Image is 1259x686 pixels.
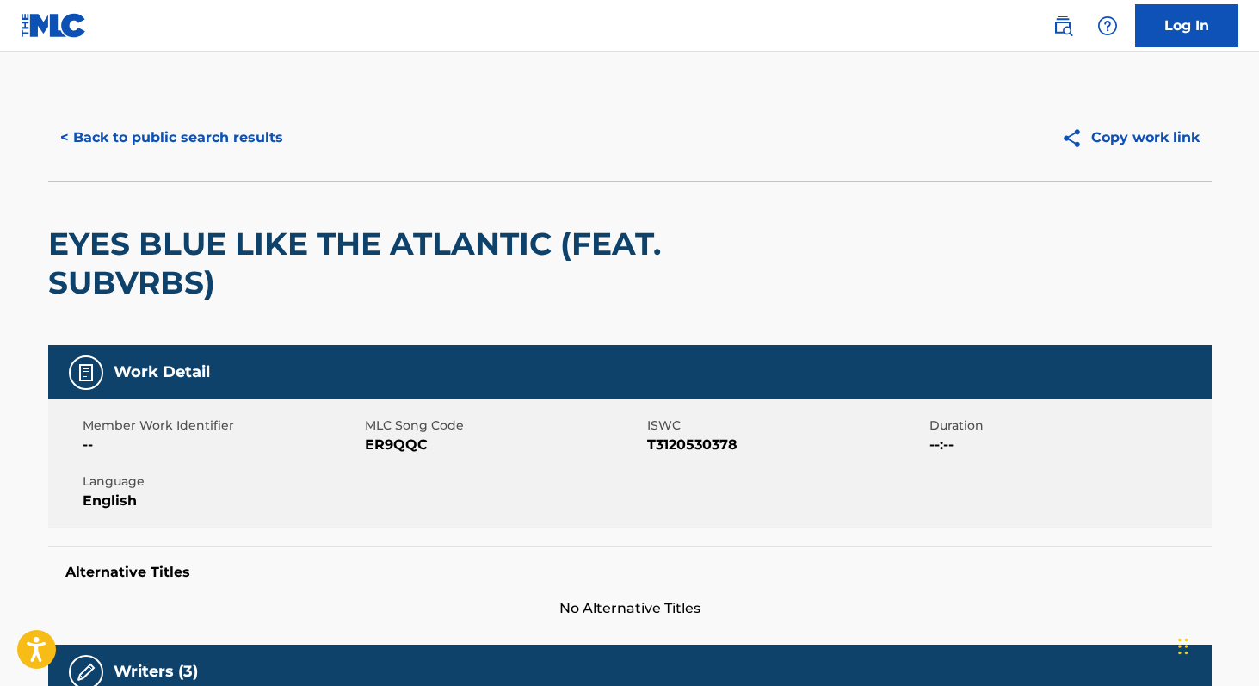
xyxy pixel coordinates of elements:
span: --:-- [929,435,1207,455]
h5: Writers (3) [114,662,198,682]
img: MLC Logo [21,13,87,38]
span: English [83,491,361,511]
button: < Back to public search results [48,116,295,159]
a: Log In [1135,4,1238,47]
img: search [1052,15,1073,36]
span: -- [83,435,361,455]
div: Widget chat [1173,603,1259,686]
span: T3120530378 [647,435,925,455]
span: Duration [929,417,1207,435]
span: ISWC [647,417,925,435]
a: Public Search [1046,9,1080,43]
img: Copy work link [1061,127,1091,149]
img: Writers [76,662,96,683]
h5: Work Detail [114,362,210,382]
span: Member Work Identifier [83,417,361,435]
span: No Alternative Titles [48,598,1212,619]
span: ER9QQC [365,435,643,455]
div: Trascina [1178,621,1188,672]
img: help [1097,15,1118,36]
h5: Alternative Titles [65,564,1194,581]
span: Language [83,473,361,491]
button: Copy work link [1049,116,1212,159]
img: Work Detail [76,362,96,383]
div: Help [1090,9,1125,43]
h2: EYES BLUE LIKE THE ATLANTIC (FEAT. SUBVRBS) [48,225,746,302]
span: MLC Song Code [365,417,643,435]
iframe: Chat Widget [1173,603,1259,686]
